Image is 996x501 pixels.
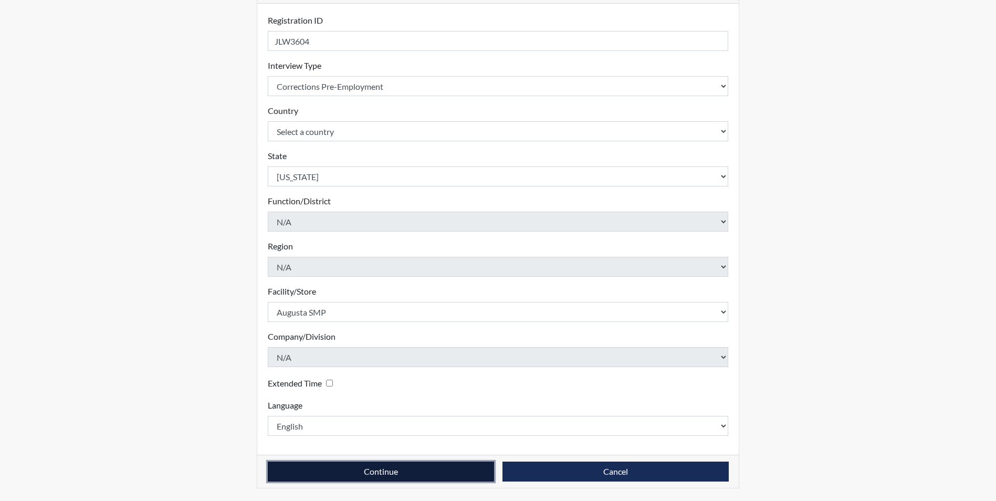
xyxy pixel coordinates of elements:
label: Company/Division [268,330,336,343]
button: Cancel [502,462,729,482]
label: Region [268,240,293,253]
label: Country [268,105,298,117]
input: Insert a Registration ID, which needs to be a unique alphanumeric value for each interviewee [268,31,729,51]
label: Registration ID [268,14,323,27]
button: Continue [268,462,494,482]
label: Function/District [268,195,331,207]
label: Facility/Store [268,285,316,298]
label: Interview Type [268,59,321,72]
div: Checking this box will provide the interviewee with an accomodation of extra time to answer each ... [268,375,337,391]
label: State [268,150,287,162]
label: Language [268,399,302,412]
label: Extended Time [268,377,322,390]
